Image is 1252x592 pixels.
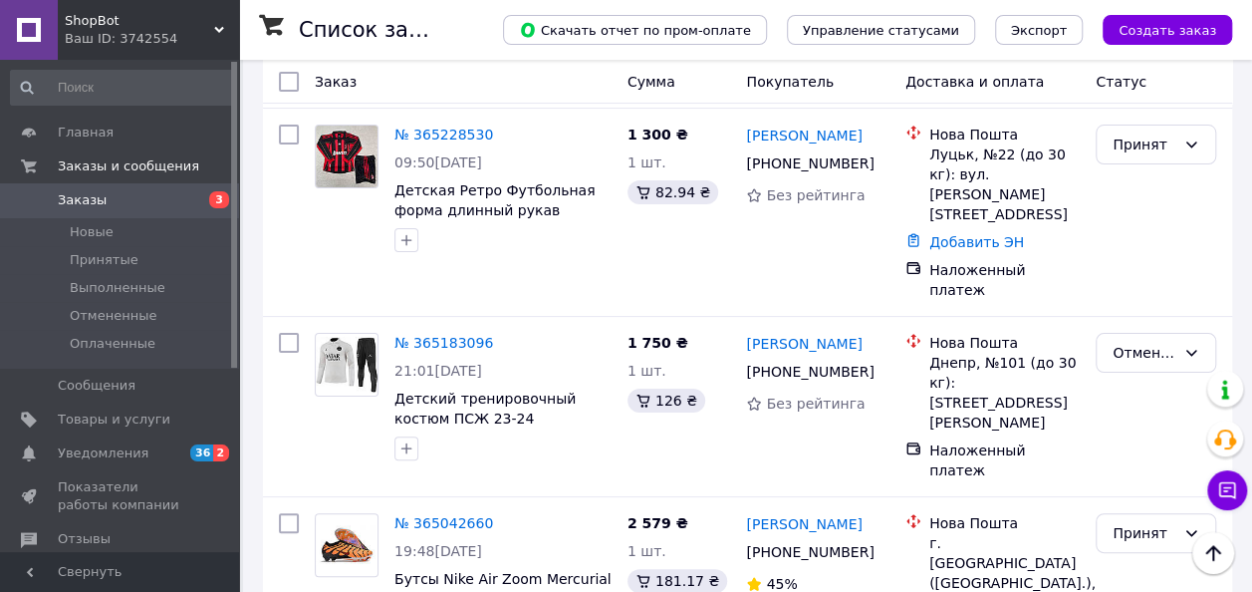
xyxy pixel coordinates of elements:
[58,191,107,209] span: Заказы
[746,74,834,90] span: Покупатель
[766,187,865,203] span: Без рейтинга
[746,126,862,146] a: [PERSON_NAME]
[905,74,1044,90] span: Доставка и оплата
[1119,23,1216,38] span: Создать заказ
[58,444,148,462] span: Уведомления
[65,12,214,30] span: ShopBot
[627,363,666,379] span: 1 шт.
[929,441,1080,480] div: Наложенный платеж
[315,125,378,188] a: Фото товару
[929,234,1024,250] a: Добавить ЭН
[929,125,1080,145] div: Нова Пошта
[394,182,595,258] a: Детская Ретро Футбольная форма длинный рукав Милан домашняя/ сезон 06/07
[58,124,114,142] span: Главная
[1083,21,1232,37] a: Создать заказ
[995,15,1083,45] button: Экспорт
[627,335,688,351] span: 1 750 ₴
[70,223,114,241] span: Новые
[316,337,377,393] img: Фото товару
[503,15,767,45] button: Скачать отчет по пром-оплате
[58,478,184,514] span: Показатели работы компании
[746,334,862,354] a: [PERSON_NAME]
[742,358,874,386] div: [PHONE_NUMBER]
[394,154,482,170] span: 09:50[DATE]
[190,444,213,461] span: 36
[742,149,874,177] div: [PHONE_NUMBER]
[929,145,1080,224] div: Луцьк, №22 (до 30 кг): вул. [PERSON_NAME][STREET_ADDRESS]
[627,389,705,413] div: 126 ₴
[627,127,688,143] span: 1 300 ₴
[766,576,797,592] span: 45%
[627,154,666,170] span: 1 шт.
[394,515,493,531] a: № 365042660
[1011,23,1067,38] span: Экспорт
[766,396,865,412] span: Без рейтинга
[929,333,1080,353] div: Нова Пошта
[929,513,1080,533] div: Нова Пошта
[70,279,165,297] span: Выполненные
[742,538,874,566] div: [PHONE_NUMBER]
[315,513,378,577] a: Фото товару
[394,127,493,143] a: № 365228530
[316,525,377,566] img: Фото товару
[58,530,111,548] span: Отзывы
[70,335,155,353] span: Оплаченные
[746,514,862,534] a: [PERSON_NAME]
[929,353,1080,433] div: Днепр, №101 (до 30 кг): [STREET_ADDRESS][PERSON_NAME]
[803,23,959,38] span: Управление статусами
[315,74,357,90] span: Заказ
[299,18,470,42] h1: Список заказов
[519,21,751,39] span: Скачать отчет по пром-оплате
[394,391,594,446] a: Детский тренировочный костюм ПСЖ 23-24 спортивный подростковый
[58,411,170,429] span: Товары и услуги
[213,444,229,461] span: 2
[315,333,378,397] a: Фото товару
[58,157,199,175] span: Заказы и сообщения
[1113,342,1175,364] div: Отменен
[70,307,156,325] span: Отмененные
[1113,522,1175,544] div: Принят
[65,30,239,48] div: Ваш ID: 3742554
[209,191,229,208] span: 3
[10,70,235,106] input: Поиск
[1103,15,1232,45] button: Создать заказ
[1192,532,1234,574] button: Наверх
[627,74,675,90] span: Сумма
[627,543,666,559] span: 1 шт.
[1096,74,1146,90] span: Статус
[627,180,718,204] div: 82.94 ₴
[1113,134,1175,155] div: Принят
[787,15,975,45] button: Управление статусами
[394,363,482,379] span: 21:01[DATE]
[627,515,688,531] span: 2 579 ₴
[316,126,377,187] img: Фото товару
[929,260,1080,300] div: Наложенный платеж
[394,543,482,559] span: 19:48[DATE]
[394,335,493,351] a: № 365183096
[1207,470,1247,510] button: Чат с покупателем
[58,377,135,395] span: Сообщения
[70,251,138,269] span: Принятые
